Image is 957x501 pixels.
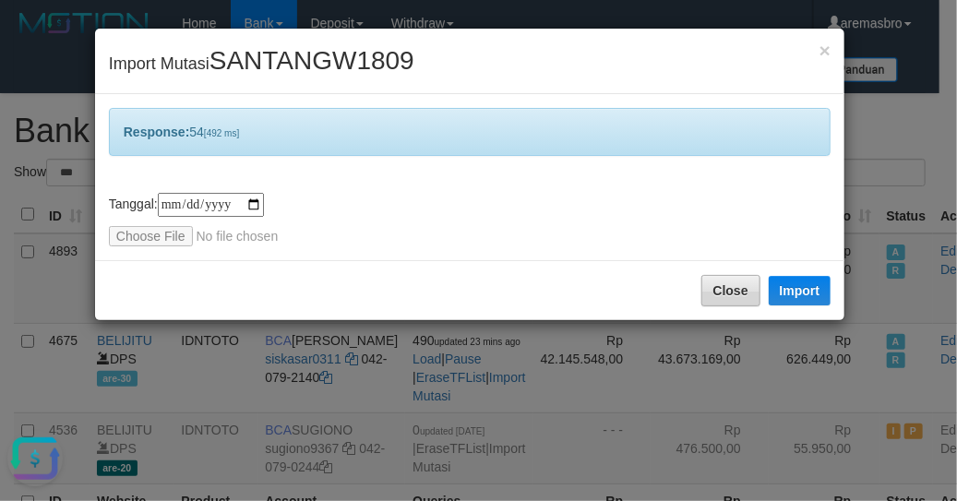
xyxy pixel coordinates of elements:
[204,128,239,138] span: [492 ms]
[109,54,414,73] span: Import Mutasi
[209,46,414,75] span: SANTANGW1809
[819,40,831,61] span: ×
[7,7,63,63] button: Open LiveChat chat widget
[819,41,831,60] button: Close
[109,193,831,246] div: Tanggal:
[109,108,831,156] div: 54
[701,275,760,306] button: Close
[769,276,831,305] button: Import
[124,125,190,139] b: Response:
